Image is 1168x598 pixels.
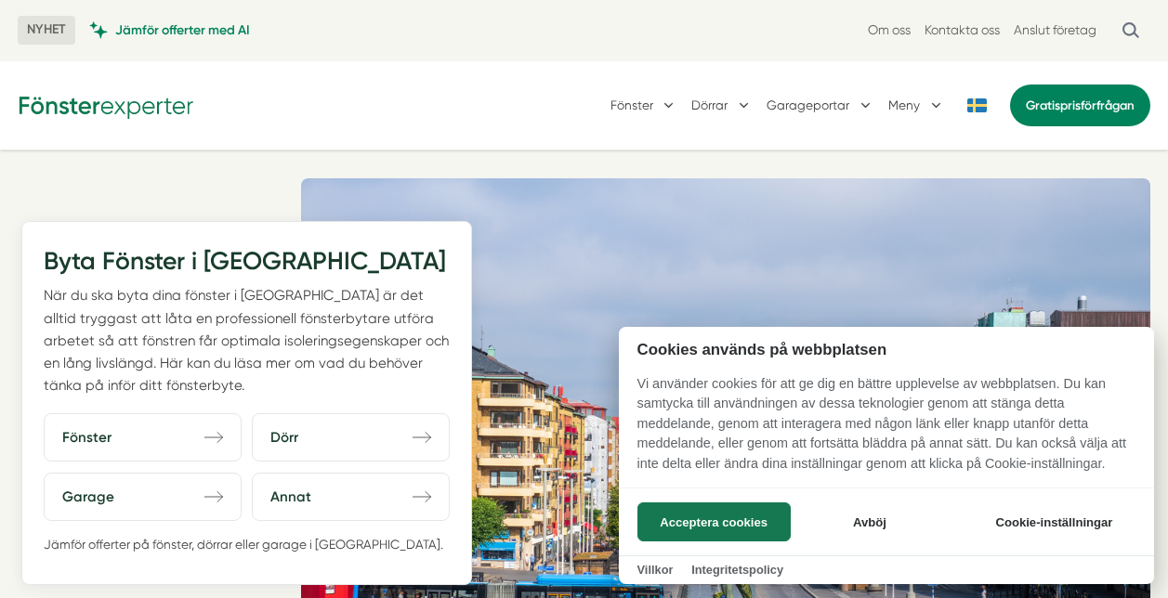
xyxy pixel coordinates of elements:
[619,341,1154,358] h2: Cookies används på webbplatsen
[973,502,1135,541] button: Cookie-inställningar
[637,502,791,541] button: Acceptera cookies
[691,563,783,577] a: Integritetspolicy
[795,502,943,541] button: Avböj
[619,374,1154,487] p: Vi använder cookies för att ge dig en bättre upplevelse av webbplatsen. Du kan samtycka till anvä...
[637,563,674,577] a: Villkor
